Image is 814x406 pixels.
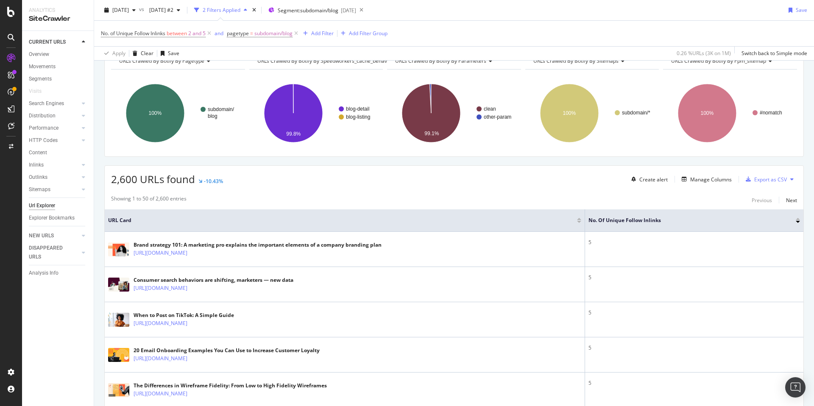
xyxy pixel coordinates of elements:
svg: A chart. [525,76,659,150]
div: SiteCrawler [29,14,87,24]
text: 100% [701,110,714,116]
span: No. of Unique Follow Inlinks [101,30,165,37]
span: = [250,30,253,37]
div: Content [29,148,47,157]
div: Manage Columns [690,176,732,183]
span: Segment: subdomain/blog [278,7,338,14]
div: CURRENT URLS [29,38,66,47]
div: Brand strategy 101: A marketing pro explains the important elements of a company branding plan [134,241,382,249]
text: blog-detail [346,106,369,112]
button: 2 Filters Applied [191,3,251,17]
button: Save [785,3,807,17]
svg: A chart. [249,76,383,150]
text: clean [484,106,496,112]
span: 2025 May. 22nd #2 [146,6,173,14]
div: 5 [588,344,800,352]
svg: A chart. [663,76,797,150]
img: main image [108,313,129,327]
h4: URLs Crawled By Botify By speedworkers_cache_behaviors [256,54,409,68]
svg: A chart. [111,76,245,150]
div: When to Post on TikTok: A Simple Guide [134,311,234,319]
a: [URL][DOMAIN_NAME] [134,249,187,257]
button: Previous [752,195,772,205]
img: main image [108,348,129,362]
div: and [215,30,223,37]
div: 5 [588,309,800,317]
div: Analysis Info [29,269,59,278]
span: No. of Unique Follow Inlinks [588,217,783,224]
button: Clear [129,47,153,60]
div: Create alert [639,176,668,183]
button: Export as CSV [742,172,787,186]
text: other-param [484,114,511,120]
div: 2 Filters Applied [203,6,240,14]
svg: A chart. [387,76,521,150]
div: Performance [29,124,59,133]
span: URLs Crawled By Botify By ppm_sitemap [671,57,766,64]
div: Switch back to Simple mode [742,50,807,57]
span: URLs Crawled By Botify By speedworkers_cache_behaviors [257,57,396,64]
div: Url Explorer [29,201,55,210]
a: Explorer Bookmarks [29,214,88,222]
div: Segments [29,75,52,83]
a: Outlinks [29,173,79,182]
div: [DATE] [341,7,356,14]
span: 2025 Oct. 7th [112,6,129,14]
div: Showing 1 to 50 of 2,600 entries [111,195,187,205]
div: Next [786,197,797,204]
div: Movements [29,62,56,71]
div: 20 Email Onboarding Examples You Can Use to Increase Customer Loyalty [134,347,320,354]
img: main image [108,242,129,256]
button: Add Filter [300,28,334,39]
a: Segments [29,75,88,83]
img: main image [108,278,129,292]
a: HTTP Codes [29,136,79,145]
a: Overview [29,50,88,59]
div: Search Engines [29,99,64,108]
div: Save [796,6,807,14]
text: blog [208,113,217,119]
div: Add Filter [311,30,334,37]
h4: URLs Crawled By Botify By sitemaps [532,54,652,68]
div: Add Filter Group [349,30,387,37]
span: vs [139,6,146,13]
span: URLs Crawled By Botify By pagetype [119,57,204,64]
a: Distribution [29,111,79,120]
div: 0.26 % URLs ( 3K on 1M ) [677,50,731,57]
text: subdomain/* [622,110,650,116]
div: Apply [112,50,125,57]
button: Switch back to Simple mode [738,47,807,60]
a: Movements [29,62,88,71]
div: Export as CSV [754,176,787,183]
a: DISAPPEARED URLS [29,244,79,261]
h4: URLs Crawled By Botify By parameters [393,54,513,68]
div: Explorer Bookmarks [29,214,75,222]
text: 100% [149,110,162,116]
a: Visits [29,87,50,96]
button: Apply [101,47,125,60]
div: DISAPPEARED URLS [29,244,72,261]
button: Add Filter Group [337,28,387,39]
button: [DATE] #2 [146,3,184,17]
h4: URLs Crawled By Botify By pagetype [117,54,237,68]
a: Url Explorer [29,201,88,210]
a: Inlinks [29,161,79,170]
span: URLs Crawled By Botify By sitemaps [533,57,619,64]
span: URL Card [108,217,575,224]
a: Analysis Info [29,269,88,278]
div: times [251,6,258,14]
div: Save [168,50,179,57]
div: Clear [141,50,153,57]
text: 99.8% [286,131,301,137]
div: Consumer search behaviors are shifting, marketers — new data [134,276,293,284]
span: subdomain/blog [254,28,293,39]
a: NEW URLS [29,231,79,240]
div: Outlinks [29,173,47,182]
button: Segment:subdomain/blog[DATE] [265,3,356,17]
a: CURRENT URLS [29,38,79,47]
